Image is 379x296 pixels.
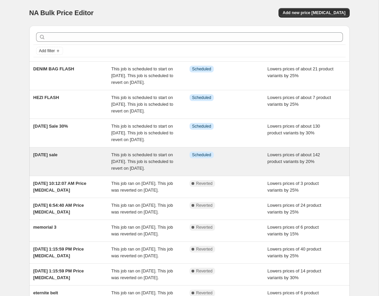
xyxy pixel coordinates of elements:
span: Scheduled [192,66,211,72]
span: Lowers prices of about 142 product variants by 20% [267,152,320,164]
span: This job ran on [DATE]. This job was reverted on [DATE]. [111,268,173,280]
span: Lowers prices of 24 product variants by 25% [267,203,321,215]
span: [DATE] 1:15:59 PM Price [MEDICAL_DATA] [33,268,84,280]
span: Lowers prices of 40 product variants by 25% [267,246,321,258]
span: Scheduled [192,124,211,129]
span: Lowers prices of about 21 product variants by 25% [267,66,333,78]
span: DENIM BAG FLASH [33,66,74,71]
span: This job ran on [DATE]. This job was reverted on [DATE]. [111,225,173,236]
span: Scheduled [192,152,211,158]
span: Reverted [196,268,213,274]
span: This job ran on [DATE]. This job was reverted on [DATE]. [111,203,173,215]
span: [DATE] sale [33,152,58,157]
span: Reverted [196,181,213,186]
span: Reverted [196,246,213,252]
span: Lowers prices of 6 product variants by 15% [267,225,319,236]
button: Add new price [MEDICAL_DATA] [279,8,349,18]
span: Reverted [196,203,213,208]
span: [DATE] 10:12:07 AM Price [MEDICAL_DATA] [33,181,87,193]
span: [DATE] Sale 30% [33,124,68,129]
span: Add new price [MEDICAL_DATA] [283,10,345,15]
span: This job is scheduled to start on [DATE]. This job is scheduled to revert on [DATE]. [111,152,173,171]
span: This job is scheduled to start on [DATE]. This job is scheduled to revert on [DATE]. [111,95,173,113]
span: HEZI FLASH [33,95,59,100]
span: Lowers prices of about 130 product variants by 30% [267,124,320,135]
span: Add filter [39,48,55,54]
span: This job is scheduled to start on [DATE]. This job is scheduled to revert on [DATE]. [111,66,173,85]
span: [DATE] 6:54:40 AM Price [MEDICAL_DATA] [33,203,84,215]
span: Scheduled [192,95,211,100]
button: Add filter [36,47,63,55]
span: This job ran on [DATE]. This job was reverted on [DATE]. [111,181,173,193]
span: Lowers prices of 3 product variants by 25% [267,181,319,193]
span: This job ran on [DATE]. This job was reverted on [DATE]. [111,246,173,258]
span: NA Bulk Price Editor [29,9,94,17]
span: Lowers prices of about 7 product variants by 25% [267,95,331,107]
span: Reverted [196,290,213,296]
span: Lowers prices of 14 product variants by 30% [267,268,321,280]
span: This job is scheduled to start on [DATE]. This job is scheduled to revert on [DATE]. [111,124,173,142]
span: eternite belt [33,290,58,295]
span: Reverted [196,225,213,230]
span: memorial 3 [33,225,57,230]
span: [DATE] 1:15:59 PM Price [MEDICAL_DATA] [33,246,84,258]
